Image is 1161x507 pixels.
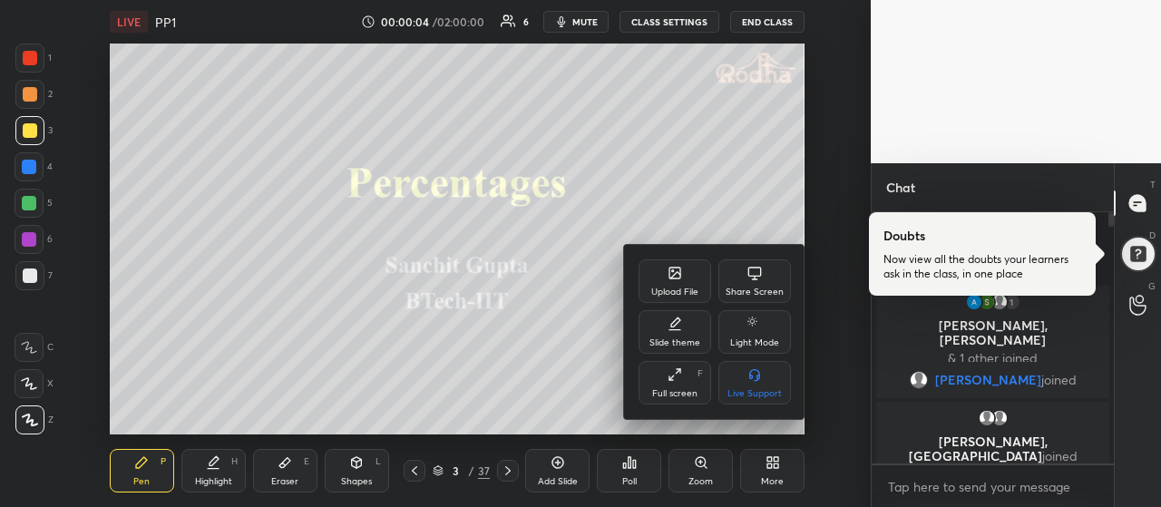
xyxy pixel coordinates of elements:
[652,389,698,398] div: Full screen
[730,338,779,347] div: Light Mode
[649,338,700,347] div: Slide theme
[698,369,703,378] div: F
[727,389,782,398] div: Live Support
[726,288,784,297] div: Share Screen
[651,288,698,297] div: Upload File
